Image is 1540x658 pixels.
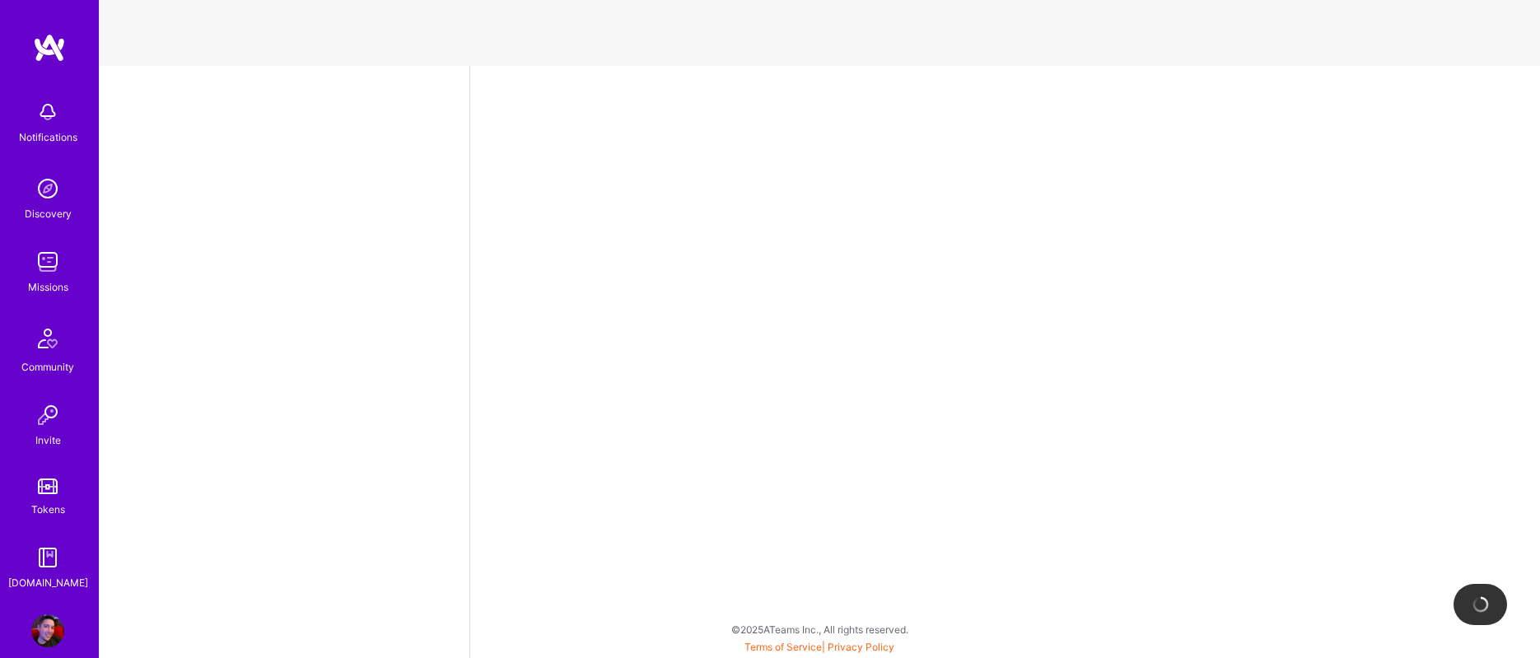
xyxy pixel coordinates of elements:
img: User Avatar [31,614,64,647]
div: Discovery [25,205,72,222]
img: guide book [31,541,64,574]
div: © 2025 ATeams Inc., All rights reserved. [99,609,1540,650]
span: | [744,641,894,653]
img: logo [33,33,66,63]
a: Terms of Service [744,641,822,653]
div: Invite [35,432,61,449]
img: tokens [38,478,58,494]
div: Tokens [31,501,65,518]
img: loading [1472,596,1489,613]
a: Privacy Policy [828,641,894,653]
div: Notifications [19,128,77,146]
img: discovery [31,172,64,205]
img: Community [28,319,68,358]
a: User Avatar [27,614,68,647]
div: [DOMAIN_NAME] [8,574,88,591]
img: Invite [31,399,64,432]
div: Community [21,358,74,376]
img: bell [31,96,64,128]
div: Missions [28,278,68,296]
img: teamwork [31,245,64,278]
